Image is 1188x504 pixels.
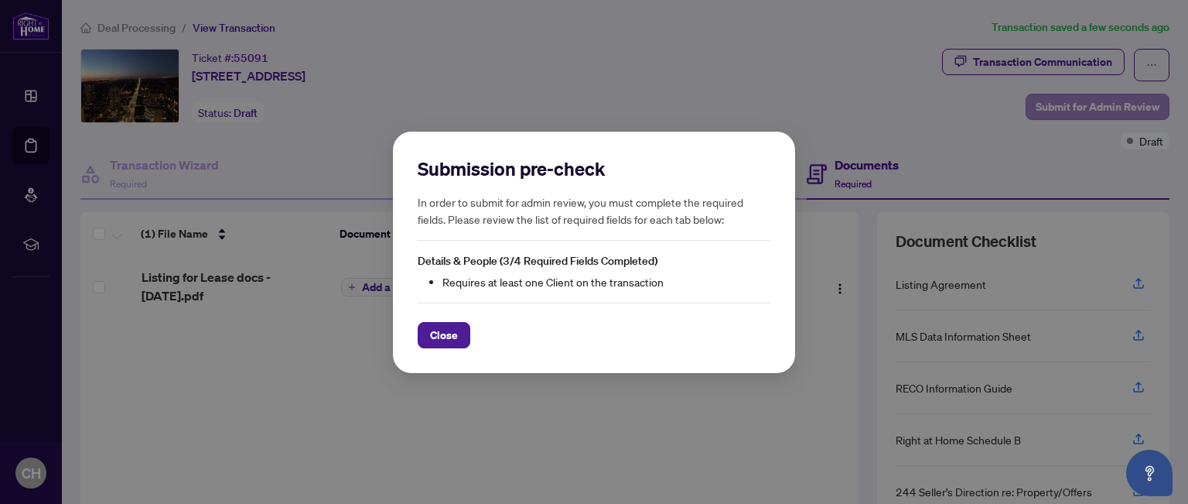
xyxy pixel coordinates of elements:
[430,322,458,347] span: Close
[418,194,770,228] h5: In order to submit for admin review, you must complete the required fields. Please review the lis...
[1126,450,1173,496] button: Open asap
[442,273,770,290] li: Requires at least one Client on the transaction
[418,254,657,268] span: Details & People (3/4 Required Fields Completed)
[418,156,770,181] h2: Submission pre-check
[418,321,470,348] button: Close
